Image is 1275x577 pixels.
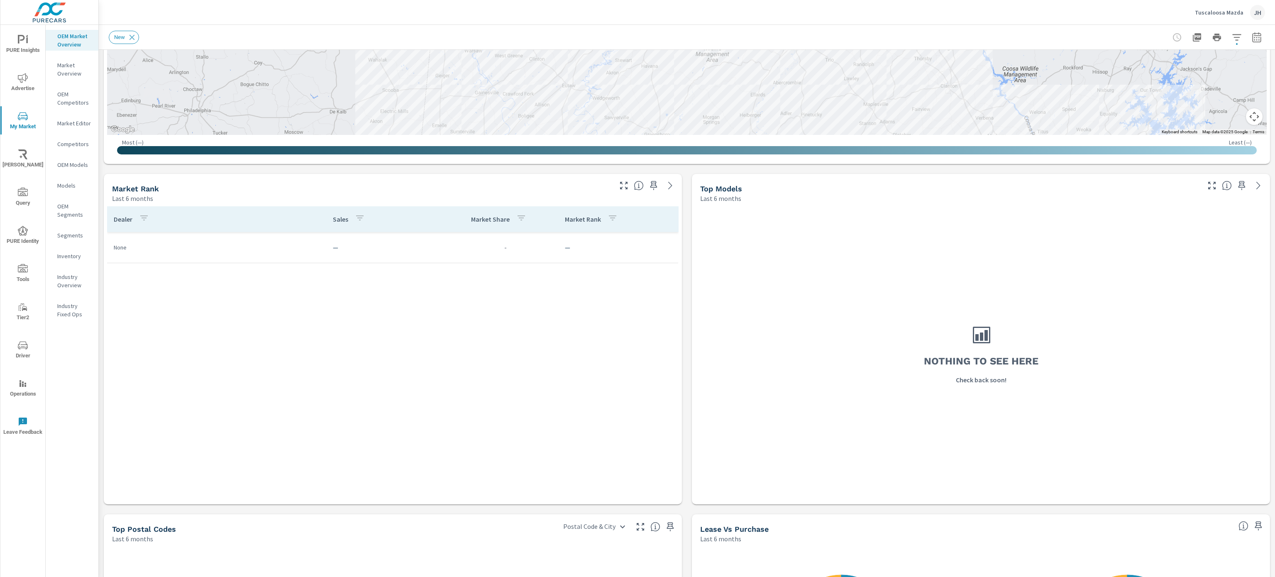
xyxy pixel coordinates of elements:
[700,184,742,193] h5: Top Models
[1250,5,1265,20] div: JH
[57,231,92,240] p: Segments
[109,34,130,40] span: New
[617,179,630,192] button: Make Fullscreen
[46,117,98,130] div: Market Editor
[109,31,139,44] div: New
[46,59,98,80] div: Market Overview
[504,242,507,252] p: -
[565,242,672,252] p: —
[112,525,176,533] h5: Top Postal Codes
[1195,9,1243,16] p: Tuscaloosa Mazda
[57,202,92,219] p: OEM Segments
[57,119,92,127] p: Market Editor
[558,519,630,534] div: Postal Code & City
[57,302,92,318] p: Industry Fixed Ops
[3,73,43,93] span: Advertise
[57,140,92,148] p: Competitors
[3,226,43,246] span: PURE Identity
[700,534,741,544] p: Last 6 months
[109,124,137,135] a: Open this area in Google Maps (opens a new window)
[57,252,92,260] p: Inventory
[3,264,43,284] span: Tools
[647,179,660,192] span: Save this to your personalized report
[1253,130,1264,134] a: Terms (opens in new tab)
[3,111,43,132] span: My Market
[1246,108,1263,125] button: Map camera controls
[112,184,159,193] h5: Market Rank
[46,88,98,109] div: OEM Competitors
[3,149,43,170] span: [PERSON_NAME]
[634,181,644,191] span: Market Rank shows you how you rank, in terms of sales, to other dealerships in your market. “Mark...
[664,520,677,533] span: Save this to your personalized report
[46,138,98,150] div: Competitors
[57,90,92,107] p: OEM Competitors
[112,534,153,544] p: Last 6 months
[700,193,741,203] p: Last 6 months
[46,159,98,171] div: OEM Models
[664,179,677,192] a: See more details in report
[3,340,43,361] span: Driver
[565,215,601,223] p: Market Rank
[634,520,647,533] button: Make Fullscreen
[1252,179,1265,192] a: See more details in report
[57,161,92,169] p: OEM Models
[471,215,510,223] p: Market Share
[1202,130,1248,134] span: Map data ©2025 Google
[1238,521,1248,531] span: Understand how shoppers are deciding to purchase vehicles. Sales data is based off market registr...
[333,215,348,223] p: Sales
[112,193,153,203] p: Last 6 months
[114,215,132,223] p: Dealer
[333,242,436,252] p: —
[1205,179,1219,192] button: Make Fullscreen
[1209,29,1225,46] button: Print Report
[46,30,98,51] div: OEM Market Overview
[1252,519,1265,533] span: Save this to your personalized report
[46,200,98,221] div: OEM Segments
[1229,139,1252,146] p: Least ( — )
[0,25,45,445] div: nav menu
[46,271,98,291] div: Industry Overview
[1162,129,1197,135] button: Keyboard shortcuts
[3,35,43,55] span: PURE Insights
[1229,29,1245,46] button: Apply Filters
[46,300,98,320] div: Industry Fixed Ops
[57,181,92,190] p: Models
[1235,179,1248,192] span: Save this to your personalized report
[700,525,769,533] h5: Lease vs Purchase
[1248,29,1265,46] button: Select Date Range
[924,354,1038,368] h3: Nothing to see here
[57,273,92,289] p: Industry Overview
[1189,29,1205,46] button: "Export Report to PDF"
[122,139,144,146] p: Most ( — )
[57,32,92,49] p: OEM Market Overview
[114,243,320,252] p: None
[956,375,1006,385] p: Check back soon!
[46,250,98,262] div: Inventory
[3,379,43,399] span: Operations
[3,188,43,208] span: Query
[46,229,98,242] div: Segments
[109,124,137,135] img: Google
[650,522,660,532] span: Top Postal Codes shows you how you rank, in terms of sales, to other dealerships in your market. ...
[3,302,43,323] span: Tier2
[46,179,98,192] div: Models
[3,417,43,437] span: Leave Feedback
[57,61,92,78] p: Market Overview
[1222,181,1232,191] span: Find the biggest opportunities within your model lineup nationwide. [Source: Market registration ...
